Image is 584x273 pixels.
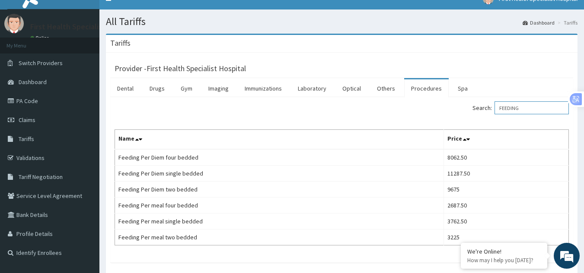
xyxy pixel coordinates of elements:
a: Procedures [404,79,449,97]
td: 11287.50 [444,166,568,182]
td: Feeding Per Diem two bedded [115,182,444,198]
a: Dental [110,79,140,97]
td: Feeding Per meal four bedded [115,198,444,213]
td: Feeding Per meal single bedded [115,213,444,229]
a: Optical [335,79,368,97]
p: First Health Specialist Hospital [30,23,136,31]
textarea: Type your message and hit 'Enter' [4,182,165,212]
h3: Tariffs [110,39,131,47]
div: We're Online! [467,248,541,255]
a: Gym [174,79,199,97]
td: 9675 [444,182,568,198]
th: Price [444,130,568,150]
span: Tariffs [19,135,34,143]
h3: Provider - First Health Specialist Hospital [115,65,246,72]
a: Spa [451,79,475,97]
a: Immunizations [238,79,289,97]
td: 8062.50 [444,149,568,166]
td: 2687.50 [444,198,568,213]
span: We're online! [50,82,119,169]
li: Tariffs [555,19,578,26]
h1: All Tariffs [106,16,578,27]
a: Dashboard [523,19,555,26]
td: 3762.50 [444,213,568,229]
a: Drugs [143,79,172,97]
div: Chat with us now [45,48,145,60]
td: Feeding Per Diem four bedded [115,149,444,166]
th: Name [115,130,444,150]
p: How may I help you today? [467,257,541,264]
input: Search: [495,101,569,114]
td: 3225 [444,229,568,245]
span: Claims [19,116,35,124]
label: Search: [472,101,569,114]
img: d_794563401_company_1708531726252_794563401 [16,43,35,65]
a: Imaging [201,79,236,97]
a: Laboratory [291,79,333,97]
img: User Image [4,14,24,33]
span: Tariff Negotiation [19,173,63,181]
span: Dashboard [19,78,47,86]
a: Others [370,79,402,97]
span: Switch Providers [19,59,63,67]
td: Feeding Per meal two bedded [115,229,444,245]
div: Minimize live chat window [142,4,163,25]
a: Online [30,35,51,41]
td: Feeding Per Diem single bedded [115,166,444,182]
